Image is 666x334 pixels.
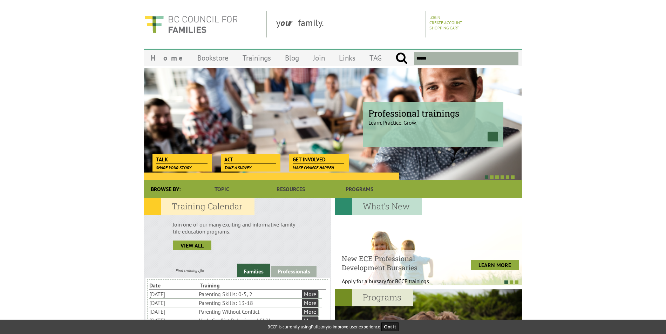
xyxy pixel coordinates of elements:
[302,316,318,324] a: More
[256,180,325,198] a: Resources
[199,316,300,325] li: High-Conflict Behavioural Skills
[144,11,238,37] img: BC Council for FAMILIES
[224,165,251,170] span: Take a survey
[332,50,362,66] a: Links
[144,50,190,66] a: Home
[395,52,408,65] input: Submit
[471,260,519,270] a: LEARN MORE
[149,316,197,325] li: [DATE]
[149,290,197,298] li: [DATE]
[311,324,328,330] a: Fullstory
[221,154,279,164] a: Act Take a survey
[302,308,318,315] a: More
[173,221,302,235] p: Join one of our many exciting and informative family life education programs.
[278,50,306,66] a: Blog
[381,322,399,331] button: Got it
[335,198,422,215] h2: What's New
[199,307,300,316] li: Parenting Without Conflict
[271,266,317,277] a: Professionals
[173,241,211,250] a: view all
[200,281,250,290] li: Training
[325,180,394,198] a: Programs
[156,156,208,163] span: Talk
[342,254,447,272] h4: New ECE Professional Development Bursaries
[289,154,348,164] a: Get Involved Make change happen
[293,165,334,170] span: Make change happen
[280,17,298,28] strong: our
[368,113,498,126] p: Learn. Practice. Grow.
[190,50,236,66] a: Bookstore
[199,290,300,298] li: Parenting Skills: 0-5, 2
[149,299,197,307] li: [DATE]
[368,107,498,119] span: Professional trainings
[149,307,197,316] li: [DATE]
[149,281,199,290] li: Date
[293,156,344,163] span: Get Involved
[302,290,318,298] a: More
[306,50,332,66] a: Join
[362,50,389,66] a: TAG
[302,299,318,307] a: More
[271,11,426,37] div: y family.
[199,299,300,307] li: Parenting Skills: 13-18
[236,50,278,66] a: Trainings
[429,20,462,25] a: Create Account
[429,15,440,20] a: Login
[152,154,211,164] a: Talk Share your story
[144,268,237,273] div: Find trainings for:
[237,264,270,277] a: Families
[335,289,413,306] h2: Programs
[156,165,191,170] span: Share your story
[144,198,254,215] h2: Training Calendar
[188,180,256,198] a: Topic
[342,278,447,292] p: Apply for a bursary for BCCF trainings West...
[429,25,459,30] a: Shopping Cart
[144,180,188,198] div: Browse By:
[224,156,276,163] span: Act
